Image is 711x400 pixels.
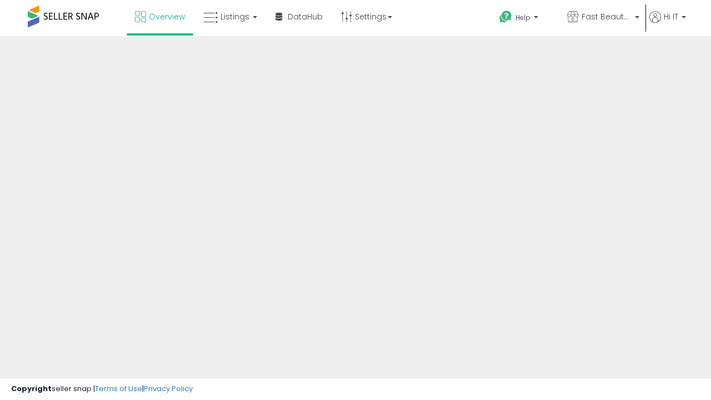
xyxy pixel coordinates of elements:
[582,11,632,22] span: Fast Beauty ([GEOGRAPHIC_DATA])
[490,2,557,36] a: Help
[649,11,686,36] a: Hi IT
[11,383,52,394] strong: Copyright
[95,383,142,394] a: Terms of Use
[144,383,193,394] a: Privacy Policy
[221,11,249,22] span: Listings
[515,13,530,22] span: Help
[288,11,323,22] span: DataHub
[11,384,193,394] div: seller snap | |
[664,11,678,22] span: Hi IT
[499,10,513,24] i: Get Help
[149,11,185,22] span: Overview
